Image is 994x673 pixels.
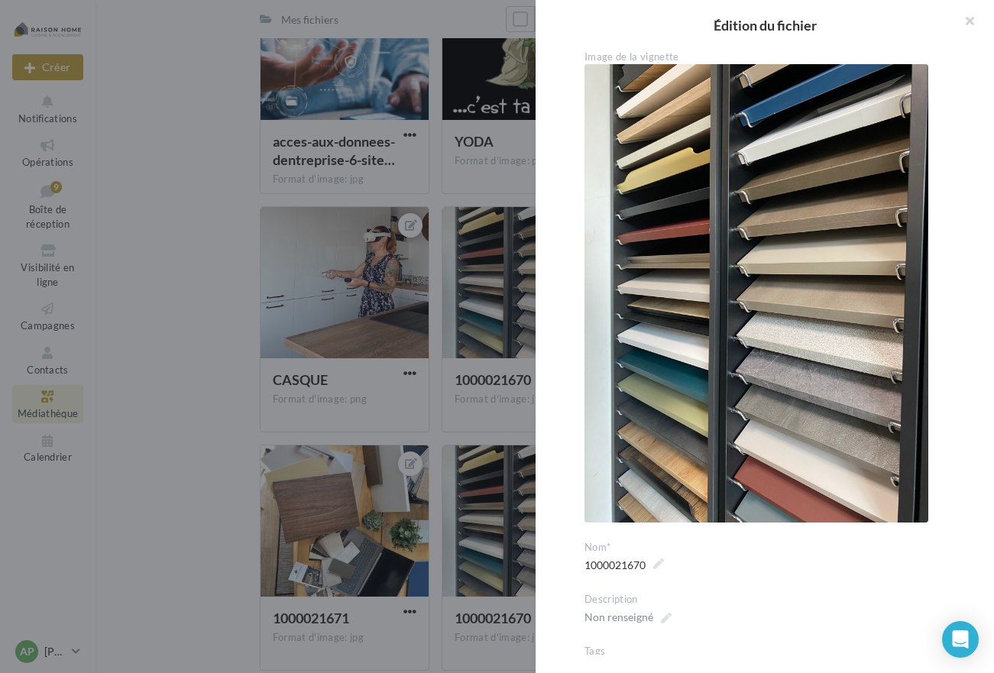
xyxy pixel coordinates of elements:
div: Open Intercom Messenger [942,621,979,658]
span: 1000021670 [584,555,664,576]
div: Image de la vignette [584,50,957,64]
img: 1000021670 [584,64,928,523]
h2: Édition du fichier [560,18,970,32]
div: Tags [584,645,957,658]
div: Description [584,593,957,607]
span: Non renseigné [584,607,672,628]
